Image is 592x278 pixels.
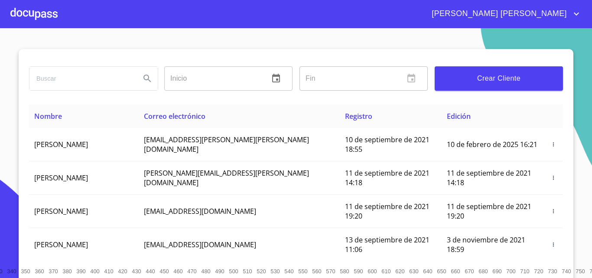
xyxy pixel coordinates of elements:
span: 700 [506,268,515,275]
button: Search [137,68,158,89]
button: account of current user [425,7,582,21]
span: 400 [90,268,99,275]
span: 540 [284,268,293,275]
span: 410 [104,268,113,275]
span: [PERSON_NAME] [34,206,88,216]
span: 710 [520,268,529,275]
span: Registro [345,111,372,121]
span: 460 [173,268,182,275]
span: 670 [465,268,474,275]
span: 720 [534,268,543,275]
span: 530 [270,268,280,275]
span: [EMAIL_ADDRESS][DOMAIN_NAME] [144,206,256,216]
span: 730 [548,268,557,275]
span: 11 de septiembre de 2021 19:20 [447,202,531,221]
span: 650 [437,268,446,275]
span: 690 [492,268,501,275]
span: [PERSON_NAME][EMAIL_ADDRESS][PERSON_NAME][DOMAIN_NAME] [144,168,309,187]
span: 350 [21,268,30,275]
span: 430 [132,268,141,275]
span: 3 de noviembre de 2021 18:59 [447,235,525,254]
span: 660 [451,268,460,275]
span: Correo electrónico [144,111,205,121]
span: Nombre [34,111,62,121]
span: [PERSON_NAME] [PERSON_NAME] [425,7,571,21]
span: 360 [35,268,44,275]
span: 600 [368,268,377,275]
span: 11 de septiembre de 2021 14:18 [345,168,429,187]
span: 490 [215,268,224,275]
span: 13 de septiembre de 2021 11:06 [345,235,429,254]
span: 570 [326,268,335,275]
span: 390 [76,268,85,275]
span: 740 [562,268,571,275]
span: [PERSON_NAME] [34,140,88,149]
span: [PERSON_NAME] [34,173,88,183]
span: 480 [201,268,210,275]
span: 750 [576,268,585,275]
span: 550 [298,268,307,275]
span: 10 de febrero de 2025 16:21 [447,140,537,149]
span: 590 [354,268,363,275]
span: 370 [49,268,58,275]
span: [EMAIL_ADDRESS][PERSON_NAME][PERSON_NAME][DOMAIN_NAME] [144,135,309,154]
span: 630 [409,268,418,275]
span: 520 [257,268,266,275]
button: Crear Cliente [435,66,563,91]
span: 340 [7,268,16,275]
span: 11 de septiembre de 2021 19:20 [345,202,429,221]
span: 10 de septiembre de 2021 18:55 [345,135,429,154]
span: 380 [62,268,72,275]
span: 620 [395,268,404,275]
span: 450 [159,268,169,275]
span: 610 [381,268,390,275]
span: [PERSON_NAME] [34,240,88,249]
span: 560 [312,268,321,275]
span: 420 [118,268,127,275]
span: 440 [146,268,155,275]
span: 510 [243,268,252,275]
span: 680 [478,268,488,275]
span: 470 [187,268,196,275]
span: 500 [229,268,238,275]
span: 11 de septiembre de 2021 14:18 [447,168,531,187]
span: Crear Cliente [442,72,556,85]
input: search [29,67,133,90]
span: 580 [340,268,349,275]
span: 640 [423,268,432,275]
span: Edición [447,111,471,121]
span: [EMAIL_ADDRESS][DOMAIN_NAME] [144,240,256,249]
